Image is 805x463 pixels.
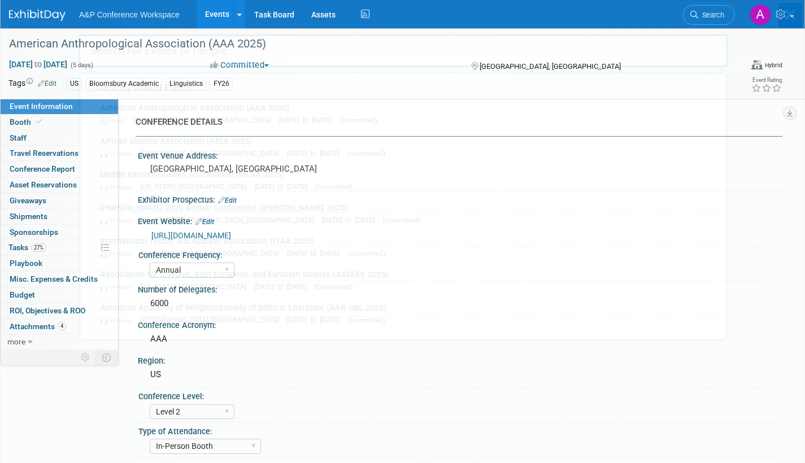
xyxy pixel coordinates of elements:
span: (Committed) [347,316,385,324]
span: [US_STATE], [GEOGRAPHIC_DATA] [141,282,252,291]
span: [US_STATE][GEOGRAPHIC_DATA], [GEOGRAPHIC_DATA] [141,216,320,224]
span: (Committed) [382,216,420,224]
span: [US_STATE], [GEOGRAPHIC_DATA] [141,182,252,191]
span: (Committed) [315,183,353,191]
span: [DATE] to [DATE] [254,282,312,291]
span: In-Person [100,184,138,191]
span: In-Person [100,250,138,257]
a: International Textile and Apparel Association (ITAA 2025) In-Person [GEOGRAPHIC_DATA], [GEOGRAPHI... [94,231,721,264]
span: [GEOGRAPHIC_DATA], [GEOGRAPHIC_DATA] [141,249,285,257]
span: [GEOGRAPHIC_DATA], [GEOGRAPHIC_DATA] [141,149,285,158]
a: American Anthropological Association (AAA 2025) Hybrid [GEOGRAPHIC_DATA], [GEOGRAPHIC_DATA] [DATE... [94,98,721,130]
span: [DATE] to [DATE] [287,149,345,158]
span: (Committed) [347,250,385,257]
div: Recently Viewed Events: [86,73,721,98]
a: Middle Eastern Studies Association (MESA 2025) In-Person [US_STATE], [GEOGRAPHIC_DATA] [DATE] to ... [94,164,721,197]
span: [DATE] to [DATE] [287,316,345,324]
a: [PERSON_NAME] 2025 Annual Conference ([PERSON_NAME] 2025) In-Person [US_STATE][GEOGRAPHIC_DATA], ... [94,198,721,230]
input: Search for Events or People... [79,34,728,67]
span: Hybrid [100,117,130,124]
span: In-Person [100,217,138,224]
a: American Academy of Religion/Society of Biblical Literature (AAR-SBL 2025) In-Person [GEOGRAPHIC_... [94,298,721,330]
span: [GEOGRAPHIC_DATA], [GEOGRAPHIC_DATA] [141,316,285,324]
span: [DATE] to [DATE] [254,182,312,191]
span: [DATE] to [DATE] [322,216,380,224]
span: (Committed) [347,150,385,158]
span: [DATE] to [DATE] [287,249,345,257]
span: In-Person [100,150,138,158]
span: (Committed) [340,116,377,124]
span: [GEOGRAPHIC_DATA], [GEOGRAPHIC_DATA] [133,116,277,124]
a: African Studies Association (AfSA 2025) In-Person [GEOGRAPHIC_DATA], [GEOGRAPHIC_DATA] [DATE] to ... [94,131,721,164]
a: Association for Slavonic, East European, and Eurasian Studies (ASEEES 2025) In-Person [US_STATE],... [94,264,721,297]
span: (Committed) [315,283,353,291]
span: In-Person [100,317,138,324]
span: In-Person [100,283,138,291]
span: [DATE] to [DATE] [279,116,337,124]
